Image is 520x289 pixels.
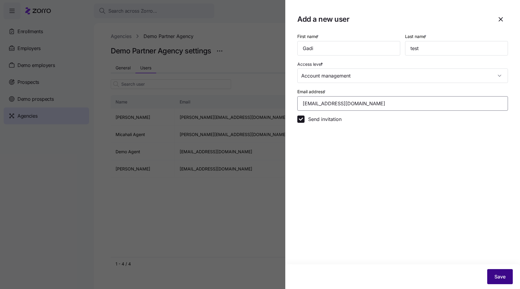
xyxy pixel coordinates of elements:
input: Type last name [405,41,508,56]
span: Save [494,273,506,280]
input: Type first name [297,41,400,56]
input: Select access level [297,68,508,83]
label: First name [297,33,320,40]
label: Send invitation [305,116,342,123]
label: Last name [405,33,428,40]
h1: Add a new user [297,14,489,24]
label: Email address [297,88,327,95]
label: Access level [297,61,324,68]
input: Type user email [297,96,508,111]
button: Save [487,269,513,284]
